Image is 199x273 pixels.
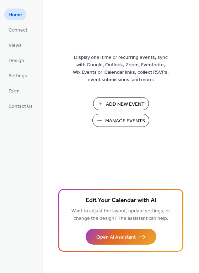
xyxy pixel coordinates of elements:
span: Add New Event [106,101,145,108]
span: Design [9,57,24,65]
span: Connect [9,27,27,34]
span: Want to adjust the layout, update settings, or change the design? The assistant can help. [71,206,170,223]
button: Add New Event [93,97,149,110]
a: Views [4,39,26,51]
span: Settings [9,72,27,80]
button: Open AI Assistant [86,229,156,245]
span: Open AI Assistant [96,234,136,241]
span: Form [9,88,20,95]
a: Settings [4,69,31,81]
button: Manage Events [92,114,149,127]
span: Manage Events [105,117,145,125]
span: Views [9,42,22,49]
a: Home [4,9,26,20]
span: Contact Us [9,103,33,110]
a: Form [4,85,24,96]
span: Display one-time or recurring events, sync with Google, Outlook, Zoom, Eventbrite, Wix Events or ... [73,54,169,84]
a: Contact Us [4,100,37,112]
span: Home [9,11,22,19]
span: Edit Your Calendar with AI [86,196,156,206]
a: Connect [4,24,32,35]
a: Design [4,54,28,66]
